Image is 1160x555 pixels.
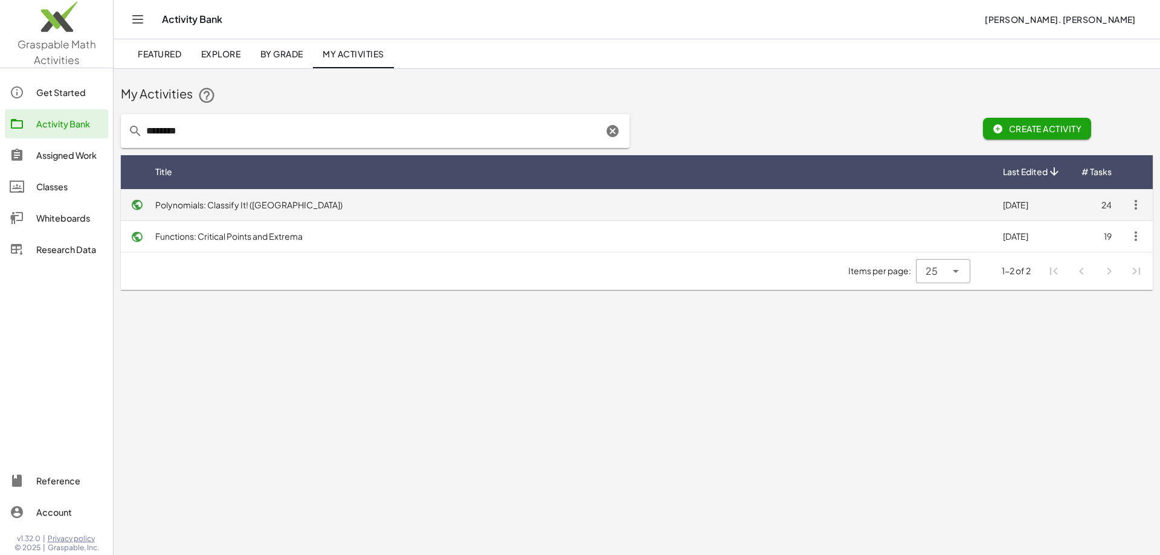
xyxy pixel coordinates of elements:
i: prepended action [128,124,143,138]
div: Research Data [36,242,103,257]
a: Get Started [5,78,108,107]
span: # Tasks [1081,165,1112,178]
div: Get Started [36,85,103,100]
button: [PERSON_NAME]. [PERSON_NAME] [975,8,1145,30]
a: Activity Bank [5,109,108,138]
span: Graspable, Inc. [48,543,99,553]
span: Last Edited [1003,165,1048,178]
span: © 2025 [14,543,40,553]
span: Create Activity [993,123,1081,134]
i: Clear [605,124,620,138]
a: Reference [5,466,108,495]
div: Activity Bank [36,117,103,131]
td: [DATE] [993,189,1071,220]
div: Account [36,505,103,519]
span: | [43,543,45,553]
a: Classes [5,172,108,201]
span: Graspable Math Activities [18,37,96,66]
td: 19 [1071,220,1121,252]
span: [PERSON_NAME]. [PERSON_NAME] [985,14,1136,25]
a: Research Data [5,235,108,264]
button: Create Activity [983,118,1091,140]
span: 25 [926,264,938,278]
span: By Grade [260,48,303,59]
div: Reference [36,473,103,488]
span: | [43,534,45,544]
div: Classes [36,179,103,194]
td: [DATE] [993,220,1071,252]
nav: Pagination Navigation [1040,257,1150,285]
span: Title [155,165,172,178]
span: Items per page: [848,265,916,277]
span: Explore [201,48,240,59]
a: Privacy policy [48,534,99,544]
a: Whiteboards [5,204,108,233]
td: Functions: Critical Points and Extrema [146,220,993,252]
a: Account [5,498,108,527]
span: My Activities [323,48,384,59]
td: Polynomials: Classify It! ([GEOGRAPHIC_DATA]) [146,189,993,220]
a: Assigned Work [5,141,108,170]
button: Toggle navigation [128,10,147,29]
div: Whiteboards [36,211,103,225]
td: 24 [1071,189,1121,220]
span: v1.32.0 [17,534,40,544]
div: Assigned Work [36,148,103,162]
div: My Activities [121,85,1153,104]
span: Featured [138,48,181,59]
div: 1-2 of 2 [1002,265,1031,277]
